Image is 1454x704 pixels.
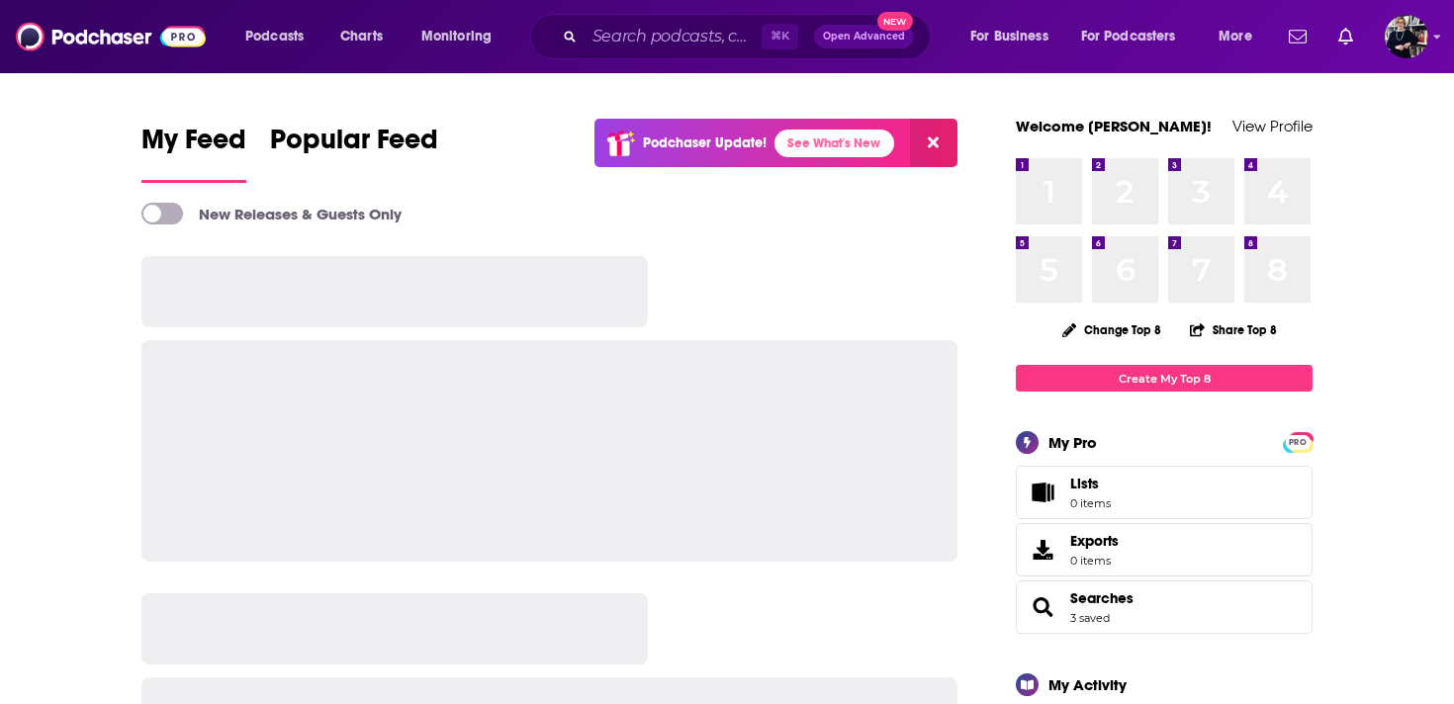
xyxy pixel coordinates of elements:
input: Search podcasts, credits, & more... [585,21,762,52]
button: open menu [231,21,329,52]
button: Share Top 8 [1189,310,1278,349]
a: Searches [1070,589,1134,607]
a: See What's New [774,130,894,157]
span: Lists [1023,479,1062,506]
button: open menu [1068,21,1205,52]
span: New [877,12,913,31]
span: PRO [1286,435,1310,450]
span: Logged in as ndewey [1385,15,1428,58]
button: open menu [1205,21,1277,52]
button: open menu [956,21,1073,52]
a: Show notifications dropdown [1330,20,1361,53]
a: Exports [1016,523,1313,576]
div: My Activity [1048,675,1127,694]
a: Create My Top 8 [1016,365,1313,392]
button: open menu [408,21,517,52]
img: User Profile [1385,15,1428,58]
button: Open AdvancedNew [814,25,914,48]
span: Lists [1070,475,1099,492]
div: Search podcasts, credits, & more... [549,14,950,59]
img: Podchaser - Follow, Share and Rate Podcasts [16,18,206,55]
span: Exports [1070,532,1119,550]
a: New Releases & Guests Only [141,203,402,224]
span: 0 items [1070,554,1119,568]
span: For Podcasters [1081,23,1176,50]
a: My Feed [141,123,246,183]
span: Searches [1016,580,1313,634]
span: For Business [970,23,1048,50]
a: 3 saved [1070,611,1110,625]
a: Show notifications dropdown [1281,20,1315,53]
div: My Pro [1048,433,1097,452]
a: PRO [1286,434,1310,449]
span: Monitoring [421,23,492,50]
a: Searches [1023,593,1062,621]
span: ⌘ K [762,24,798,49]
span: Open Advanced [823,32,905,42]
a: Welcome [PERSON_NAME]! [1016,117,1212,135]
a: Lists [1016,466,1313,519]
span: Popular Feed [270,123,438,168]
p: Podchaser Update! [643,134,767,151]
a: Popular Feed [270,123,438,183]
span: More [1219,23,1252,50]
span: Lists [1070,475,1111,492]
button: Change Top 8 [1050,317,1173,342]
span: Exports [1023,536,1062,564]
span: My Feed [141,123,246,168]
span: Podcasts [245,23,304,50]
button: Show profile menu [1385,15,1428,58]
a: Charts [327,21,395,52]
span: Charts [340,23,383,50]
a: View Profile [1232,117,1313,135]
span: 0 items [1070,496,1111,510]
